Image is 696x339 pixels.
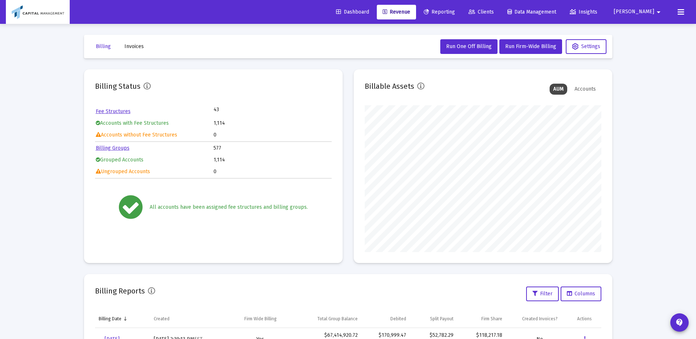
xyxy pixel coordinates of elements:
[446,43,492,50] span: Run One Off Billing
[499,39,562,54] button: Run Firm-Wide Billing
[214,130,331,141] td: 0
[570,9,597,15] span: Insights
[96,108,131,114] a: Fee Structures
[99,316,121,322] div: Billing Date
[294,310,361,328] td: Column Total Group Balance
[675,318,684,327] mat-icon: contact_support
[95,285,145,297] h2: Billing Reports
[244,316,277,322] div: Firm Wide Billing
[567,291,595,297] span: Columns
[481,316,502,322] div: Firm Share
[96,154,213,165] td: Grouped Accounts
[526,287,559,301] button: Filter
[214,154,331,165] td: 1,114
[522,316,558,322] div: Created Invoices?
[573,310,601,328] td: Column Actions
[502,5,562,19] a: Data Management
[571,84,600,95] div: Accounts
[469,9,494,15] span: Clients
[532,291,553,297] span: Filter
[561,287,601,301] button: Columns
[430,316,453,322] div: Split Payout
[507,9,556,15] span: Data Management
[410,310,458,328] td: Column Split Payout
[550,84,567,95] div: AUM
[124,43,144,50] span: Invoices
[506,310,574,328] td: Column Created Invoices?
[95,80,141,92] h2: Billing Status
[96,118,213,129] td: Accounts with Fee Structures
[150,204,308,211] div: All accounts have been assigned fee structures and billing groups.
[96,145,130,151] a: Billing Groups
[227,310,294,328] td: Column Firm Wide Billing
[365,80,414,92] h2: Billable Assets
[150,310,227,328] td: Column Created
[214,166,331,177] td: 0
[214,118,331,129] td: 1,114
[614,9,654,15] span: [PERSON_NAME]
[96,130,213,141] td: Accounts without Fee Structures
[154,316,170,322] div: Created
[377,5,416,19] a: Revenue
[566,39,606,54] button: Settings
[119,39,150,54] button: Invoices
[654,5,663,19] mat-icon: arrow_drop_down
[95,310,150,328] td: Column Billing Date
[505,43,556,50] span: Run Firm-Wide Billing
[418,5,461,19] a: Reporting
[457,310,506,328] td: Column Firm Share
[564,5,603,19] a: Insights
[214,143,331,154] td: 577
[96,43,111,50] span: Billing
[361,310,410,328] td: Column Debited
[461,332,502,339] div: $118,217.18
[440,39,498,54] button: Run One Off Billing
[214,106,272,113] td: 43
[605,4,672,19] button: [PERSON_NAME]
[424,9,455,15] span: Reporting
[577,316,592,322] div: Actions
[365,332,406,339] div: $170,999.47
[11,5,64,19] img: Dashboard
[317,316,358,322] div: Total Group Balance
[390,316,406,322] div: Debited
[90,39,117,54] button: Billing
[463,5,500,19] a: Clients
[96,166,213,177] td: Ungrouped Accounts
[330,5,375,19] a: Dashboard
[572,43,600,50] span: Settings
[336,9,369,15] span: Dashboard
[383,9,410,15] span: Revenue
